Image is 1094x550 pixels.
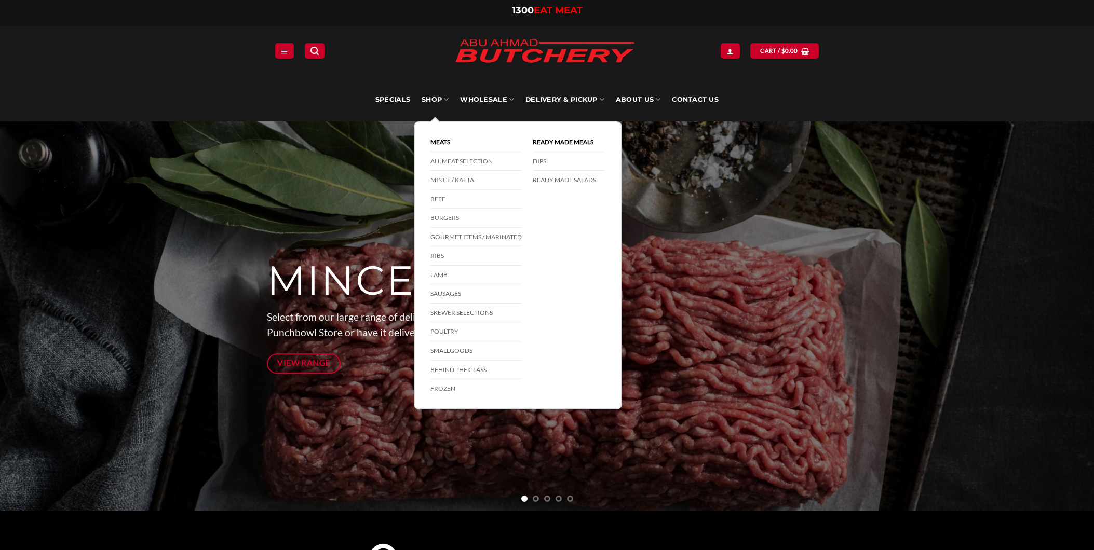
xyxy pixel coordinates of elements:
a: Sausages [430,284,522,304]
a: All Meat Selection [430,152,522,171]
a: About Us [616,78,660,121]
a: Smallgoods [430,341,522,361]
a: Burgers [430,209,522,228]
bdi: 0.00 [781,47,798,54]
a: Specials [375,78,410,121]
li: Page dot 3 [544,496,550,502]
li: Page dot 1 [521,496,528,502]
a: Behind The Glass [430,361,522,380]
a: Wholesale [460,78,514,121]
a: SHOP [422,78,449,121]
a: Login [721,43,739,58]
span: View Range [277,356,330,369]
a: Meats [430,133,522,152]
img: Abu Ahmad Butchery [446,32,643,72]
a: Menu [275,43,294,58]
span: Select from our large range of delicious Order online & collect from our Punchbowl Store or have ... [267,311,605,339]
a: Frozen [430,379,522,398]
span: $ [781,46,785,56]
a: View cart [750,43,819,58]
a: Delivery & Pickup [525,78,604,121]
a: Contact Us [672,78,719,121]
span: MINCE [267,256,415,306]
span: Cart / [760,46,798,56]
a: Mince / Kafta [430,171,522,190]
span: 1300 [512,5,534,16]
li: Page dot 2 [533,496,539,502]
a: Lamb [430,266,522,285]
a: Ready Made Salads [533,171,605,189]
a: Gourmet Items / Marinated [430,228,522,247]
span: EAT MEAT [534,5,583,16]
a: Search [305,43,325,58]
a: Skewer Selections [430,304,522,323]
a: DIPS [533,152,605,171]
a: Beef [430,190,522,209]
a: Ribs [430,246,522,266]
a: View Range [267,353,341,374]
li: Page dot 5 [567,496,573,502]
a: Poultry [430,322,522,341]
li: Page dot 4 [556,496,562,502]
a: 1300EAT MEAT [512,5,583,16]
a: Ready Made Meals [533,133,605,152]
